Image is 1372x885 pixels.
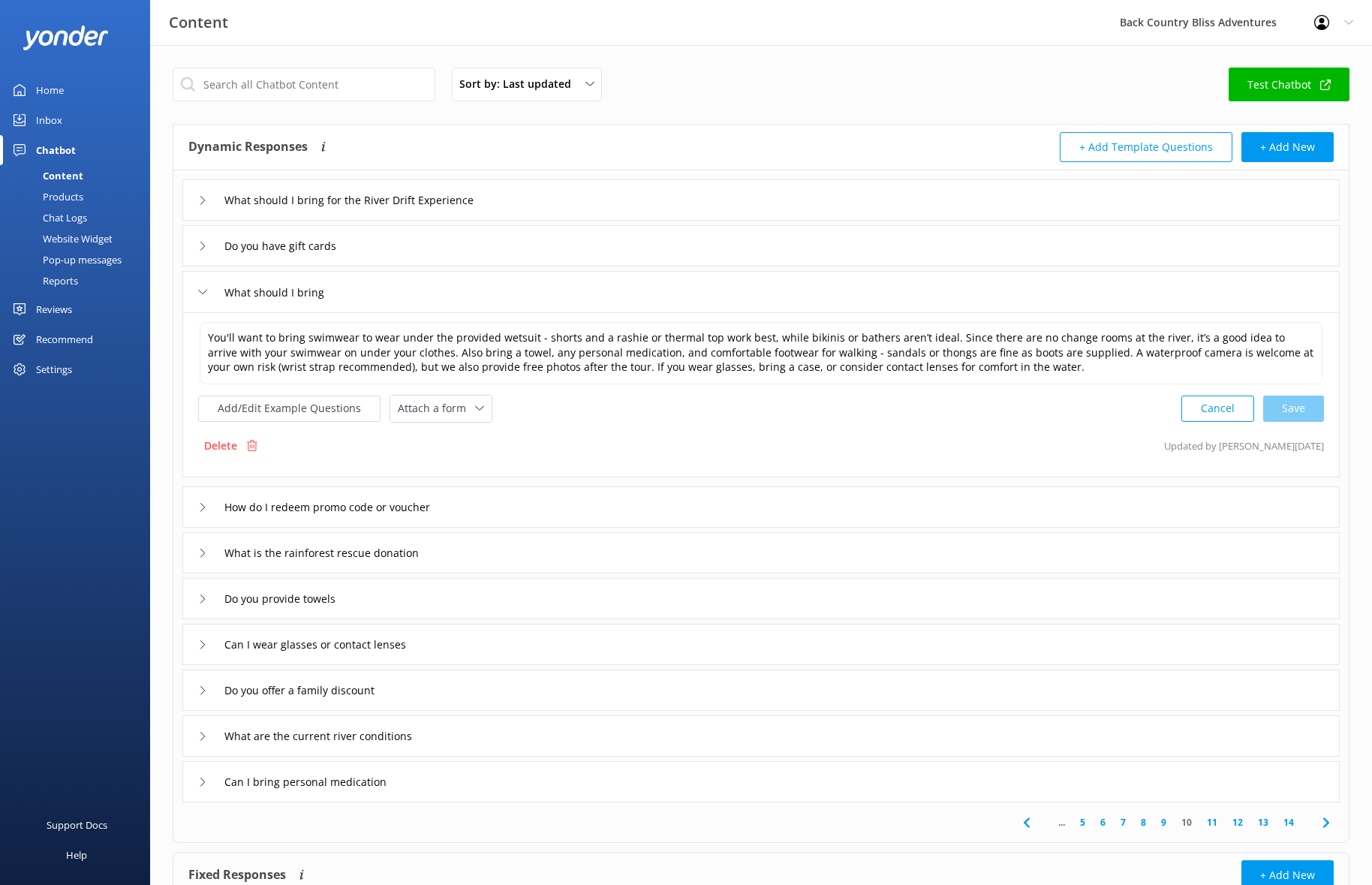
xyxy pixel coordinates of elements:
[36,294,72,324] div: Reviews
[9,270,150,291] a: Reports
[204,438,237,454] p: Delete
[1181,396,1254,422] button: Cancel
[23,26,109,50] img: yonder-white-logo.png
[9,186,83,207] div: Products
[47,810,107,840] div: Support Docs
[9,165,83,186] div: Content
[9,270,78,291] div: Reports
[1164,432,1324,460] p: Updated by [PERSON_NAME] [DATE]
[9,207,150,228] a: Chat Logs
[9,228,150,249] a: Website Widget
[1133,815,1154,829] a: 8
[1250,815,1276,829] a: 13
[36,324,93,354] div: Recommend
[398,400,475,417] span: Attach a form
[9,249,122,270] div: Pop-up messages
[459,76,580,92] span: Sort by: Last updated
[1241,132,1334,162] button: + Add New
[1276,815,1301,829] a: 14
[200,322,1322,384] textarea: You'll want to bring swimwear to wear under the provided wetsuit - shorts and a rashie or thermal...
[66,840,87,870] div: Help
[198,396,381,422] button: Add/Edit Example Questions
[169,11,228,35] h3: Content
[1093,815,1113,829] a: 6
[173,68,435,101] input: Search all Chatbot Content
[1073,815,1093,829] a: 5
[36,354,72,384] div: Settings
[1154,815,1174,829] a: 9
[36,135,76,165] div: Chatbot
[9,249,150,270] a: Pop-up messages
[9,228,113,249] div: Website Widget
[36,75,64,105] div: Home
[9,186,150,207] a: Products
[1229,68,1349,101] a: Test Chatbot
[1113,815,1133,829] a: 7
[1174,815,1199,829] a: 10
[9,207,87,228] div: Chat Logs
[36,105,62,135] div: Inbox
[1225,815,1250,829] a: 12
[9,165,150,186] a: Content
[1060,132,1232,162] button: + Add Template Questions
[1199,815,1225,829] a: 11
[1051,815,1073,829] span: ...
[188,132,308,162] h4: Dynamic Responses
